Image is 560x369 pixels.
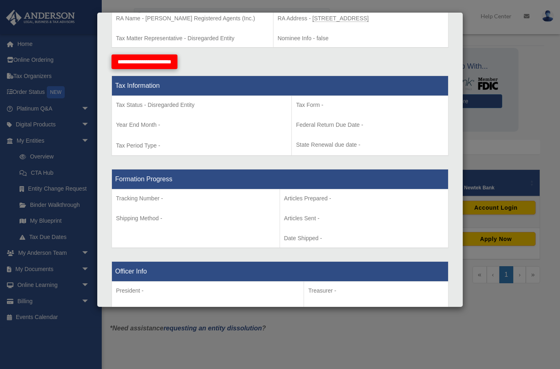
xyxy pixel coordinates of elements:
[116,120,287,130] p: Year End Month -
[284,213,444,224] p: Articles Sent -
[116,100,287,110] p: Tax Status - Disregarded Entity
[278,33,444,43] p: Nominee Info - false
[278,13,444,24] p: RA Address -
[116,213,276,224] p: Shipping Method -
[296,140,444,150] p: State Renewal due date -
[116,13,269,24] p: RA Name - [PERSON_NAME] Registered Agents (Inc.)
[112,261,448,281] th: Officer Info
[308,286,444,296] p: Treasurer -
[116,306,300,316] p: Vice President -
[308,306,444,316] p: Secretary -
[296,120,444,130] p: Federal Return Due Date -
[116,193,276,204] p: Tracking Number -
[284,193,444,204] p: Articles Prepared -
[112,96,292,156] td: Tax Period Type -
[284,233,444,243] p: Date Shipped -
[112,76,448,96] th: Tax Information
[116,33,269,43] p: Tax Matter Representative - Disregarded Entity
[296,100,444,110] p: Tax Form -
[112,169,448,189] th: Formation Progress
[116,286,300,296] p: President -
